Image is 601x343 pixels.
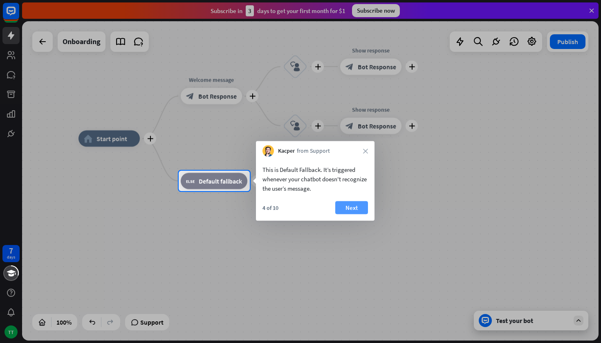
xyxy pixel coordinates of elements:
[7,3,31,28] button: Open LiveChat chat widget
[297,147,330,155] span: from Support
[262,204,278,212] div: 4 of 10
[278,147,295,155] span: Kacper
[186,177,195,185] i: block_fallback
[262,165,368,193] div: This is Default Fallback. It’s triggered whenever your chatbot doesn't recognize the user’s message.
[199,177,242,185] span: Default fallback
[363,149,368,154] i: close
[335,201,368,214] button: Next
